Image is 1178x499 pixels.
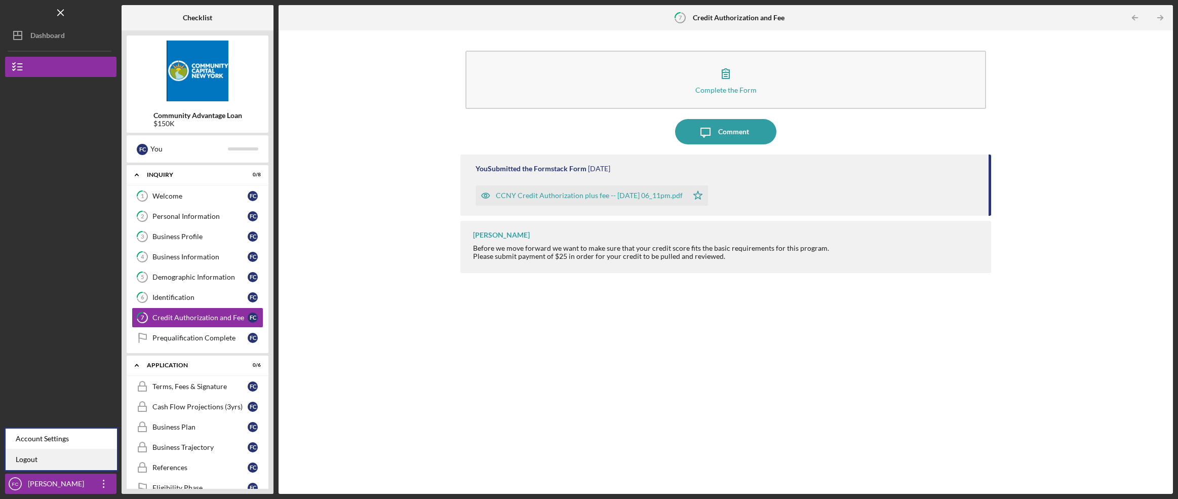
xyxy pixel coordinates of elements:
[152,192,248,200] div: Welcome
[465,51,986,109] button: Complete the Form
[147,362,235,368] div: Application
[679,14,682,21] tspan: 7
[132,376,263,397] a: Terms, Fees & SignatureFC
[248,442,258,452] div: F C
[248,232,258,242] div: F C
[152,293,248,301] div: Identification
[152,464,248,472] div: References
[30,25,65,48] div: Dashboard
[476,165,586,173] div: You Submitted the Formstack Form
[473,231,530,239] div: [PERSON_NAME]
[248,463,258,473] div: F C
[12,481,19,487] text: FC
[141,294,144,301] tspan: 6
[152,253,248,261] div: Business Information
[147,172,235,178] div: Inquiry
[150,140,228,158] div: You
[248,191,258,201] div: F C
[141,315,144,321] tspan: 7
[5,25,116,46] button: Dashboard
[127,41,268,101] img: Product logo
[693,14,784,22] b: Credit Authorization and Fee
[132,206,263,226] a: 2Personal InformationFC
[141,193,144,200] tspan: 1
[132,328,263,348] a: Prequalification CompleteFC
[153,111,242,120] b: Community Advantage Loan
[243,362,261,368] div: 0 / 6
[132,437,263,457] a: Business TrajectoryFC
[141,254,144,260] tspan: 4
[248,422,258,432] div: F C
[248,402,258,412] div: F C
[5,474,116,494] button: FC[PERSON_NAME]
[473,252,829,260] div: Please submit payment of $25 in order for your credit to be pulled and reviewed.
[243,172,261,178] div: 0 / 8
[248,292,258,302] div: F C
[152,233,248,241] div: Business Profile
[132,478,263,498] a: Eligibility PhaseFC
[132,247,263,267] a: 4Business InformationFC
[248,483,258,493] div: F C
[6,449,117,470] a: Logout
[473,244,829,252] div: Before we move forward we want to make sure that your credit score fits the basic requirements fo...
[152,314,248,322] div: Credit Authorization and Fee
[248,333,258,343] div: F C
[152,212,248,220] div: Personal Information
[25,474,91,496] div: [PERSON_NAME]
[718,119,749,144] div: Comment
[132,457,263,478] a: ReferencesFC
[248,252,258,262] div: F C
[675,119,776,144] button: Comment
[141,274,144,281] tspan: 5
[152,423,248,431] div: Business Plan
[496,191,683,200] div: CCNY Credit Authorization plus fee -- [DATE] 06_11pm.pdf
[141,234,144,240] tspan: 3
[588,165,610,173] time: 2025-09-08 22:11
[132,287,263,308] a: 6IdentificationFC
[132,417,263,437] a: Business PlanFC
[6,429,117,449] div: Account Settings
[152,382,248,391] div: Terms, Fees & Signature
[152,334,248,342] div: Prequalification Complete
[137,144,148,155] div: F C
[248,381,258,392] div: F C
[248,313,258,323] div: F C
[132,397,263,417] a: Cash Flow Projections (3yrs)FC
[132,267,263,287] a: 5Demographic InformationFC
[132,186,263,206] a: 1WelcomeFC
[183,14,212,22] b: Checklist
[248,211,258,221] div: F C
[152,484,248,492] div: Eligibility Phase
[248,272,258,282] div: F C
[153,120,242,128] div: $150K
[141,213,144,220] tspan: 2
[476,185,708,206] button: CCNY Credit Authorization plus fee -- [DATE] 06_11pm.pdf
[152,443,248,451] div: Business Trajectory
[695,86,757,94] div: Complete the Form
[152,273,248,281] div: Demographic Information
[152,403,248,411] div: Cash Flow Projections (3yrs)
[132,226,263,247] a: 3Business ProfileFC
[132,308,263,328] a: 7Credit Authorization and FeeFC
